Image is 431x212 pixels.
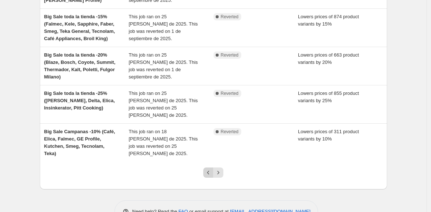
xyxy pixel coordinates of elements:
span: This job ran on 25 [PERSON_NAME] de 2025. This job was reverted on 1 de septiembre de 2025. [129,52,198,80]
span: This job ran on 18 [PERSON_NAME] de 2025. This job was reverted on 25 [PERSON_NAME] de 2025. [129,129,198,156]
span: This job ran on 25 [PERSON_NAME] de 2025. This job was reverted on 1 de septiembre de 2025. [129,14,198,41]
span: Big Sale toda la tienda -20% (Blaze, Bosch, Coyote, Summit, Thermador, Kalt, Poletti, Fulgor Milano) [44,52,116,80]
span: Big Sale toda la tienda -15% (Falmec, Kele, Sapphire, Faber, Smeg, Teka General, Tecnolam, Café A... [44,14,115,41]
button: Next [213,167,223,178]
span: Lowers prices of 663 product variants by 20% [298,52,359,65]
nav: Pagination [203,167,223,178]
span: Big Sale toda la tienda -25% ([PERSON_NAME], Delta, Elica, Insinkerator, Pitt Cooking) [44,90,115,111]
span: Lowers prices of 855 product variants by 25% [298,90,359,103]
span: Reverted [221,129,239,135]
span: Reverted [221,90,239,96]
span: Lowers prices of 874 product variants by 15% [298,14,359,27]
span: Reverted [221,14,239,20]
span: Reverted [221,52,239,58]
span: Big Sale Campanas -10% (Café, Elica, Falmec, GE Profile, Kutchen, Smeg, Tecnolam, Teka) [44,129,115,156]
span: This job ran on 25 [PERSON_NAME] de 2025. This job was reverted on 25 [PERSON_NAME] de 2025. [129,90,198,118]
span: Lowers prices of 311 product variants by 10% [298,129,359,142]
button: Previous [203,167,213,178]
